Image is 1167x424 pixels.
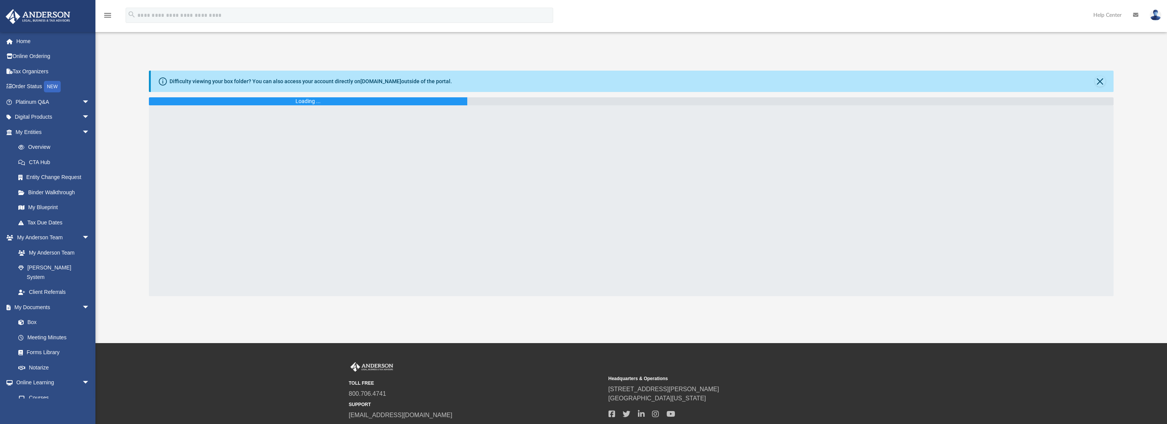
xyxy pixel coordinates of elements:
[82,230,97,246] span: arrow_drop_down
[82,300,97,315] span: arrow_drop_down
[11,155,101,170] a: CTA Hub
[5,375,97,390] a: Online Learningarrow_drop_down
[5,94,101,110] a: Platinum Q&Aarrow_drop_down
[5,300,97,315] a: My Documentsarrow_drop_down
[169,77,452,85] div: Difficulty viewing your box folder? You can also access your account directly on outside of the p...
[82,124,97,140] span: arrow_drop_down
[609,395,706,401] a: [GEOGRAPHIC_DATA][US_STATE]
[349,412,452,418] a: [EMAIL_ADDRESS][DOMAIN_NAME]
[5,124,101,140] a: My Entitiesarrow_drop_down
[5,110,101,125] a: Digital Productsarrow_drop_down
[11,390,97,405] a: Courses
[360,78,401,84] a: [DOMAIN_NAME]
[11,170,101,185] a: Entity Change Request
[5,34,101,49] a: Home
[609,375,863,382] small: Headquarters & Operations
[11,360,97,375] a: Notarize
[5,79,101,95] a: Order StatusNEW
[11,260,97,285] a: [PERSON_NAME] System
[11,315,94,330] a: Box
[1095,76,1106,87] button: Close
[82,94,97,110] span: arrow_drop_down
[5,64,101,79] a: Tax Organizers
[82,110,97,125] span: arrow_drop_down
[11,285,97,300] a: Client Referrals
[11,140,101,155] a: Overview
[349,380,603,387] small: TOLL FREE
[44,81,61,92] div: NEW
[3,9,73,24] img: Anderson Advisors Platinum Portal
[128,10,136,19] i: search
[5,230,97,245] a: My Anderson Teamarrow_drop_down
[349,401,603,408] small: SUPPORT
[11,200,97,215] a: My Blueprint
[5,49,101,64] a: Online Ordering
[1150,10,1161,21] img: User Pic
[609,386,719,392] a: [STREET_ADDRESS][PERSON_NAME]
[11,185,101,200] a: Binder Walkthrough
[11,345,94,360] a: Forms Library
[349,390,386,397] a: 800.706.4741
[11,215,101,230] a: Tax Due Dates
[295,97,321,105] div: Loading ...
[103,15,112,20] a: menu
[11,245,94,260] a: My Anderson Team
[349,362,395,372] img: Anderson Advisors Platinum Portal
[103,11,112,20] i: menu
[11,330,97,345] a: Meeting Minutes
[82,375,97,391] span: arrow_drop_down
